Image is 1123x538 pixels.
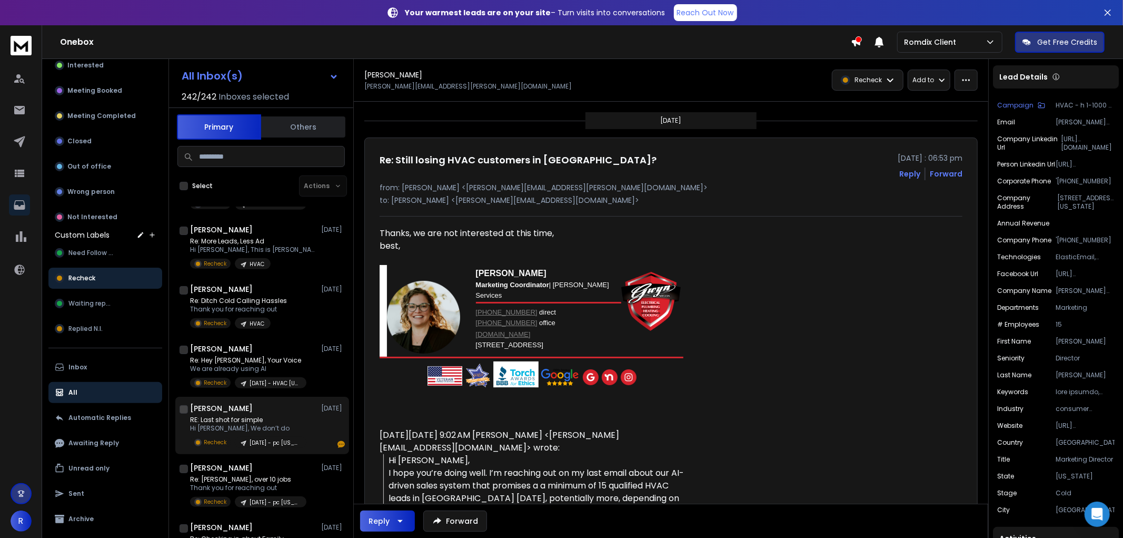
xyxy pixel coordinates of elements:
[250,379,300,387] p: [DATE] - HVAC [US_STATE] 02 - romdixaiagents
[380,153,657,168] h1: Re: Still losing HVAC customers in [GEOGRAPHIC_DATA]?
[582,369,599,386] img: Google
[912,76,934,84] p: Add to
[48,80,162,101] button: Meeting Booked
[250,498,300,506] p: [DATE] - pc [US_STATE] 05 - romdixflow
[68,490,84,498] p: Sent
[899,169,920,179] button: Reply
[68,363,87,371] p: Inbox
[997,118,1015,126] p: Email
[1056,287,1115,295] p: [PERSON_NAME] Services
[204,379,226,387] p: Recheck
[190,522,253,533] h1: [PERSON_NAME]
[997,354,1025,363] p: Seniority
[997,422,1022,430] p: Website
[190,344,253,354] h1: [PERSON_NAME]
[17,17,25,25] img: logo_orange.svg
[67,213,117,221] p: Not Interested
[48,357,162,378] button: Inbox
[321,345,345,353] p: [DATE]
[321,285,345,294] p: [DATE]
[997,489,1017,497] p: Stage
[1056,177,1115,185] p: '[PHONE_NUMBER]
[997,101,1033,110] p: Campaign
[1056,405,1115,413] p: consumer services
[1056,506,1115,514] p: [GEOGRAPHIC_DATA]
[190,365,306,373] p: We are already using AI
[204,319,226,327] p: Recheck
[48,242,162,263] button: Need Follow up
[17,27,25,36] img: website_grey.svg
[539,319,555,327] span: office
[105,61,113,70] img: tab_keywords_by_traffic_grey.svg
[620,369,637,386] img: Instagram
[997,337,1031,346] p: First Name
[360,511,415,532] button: Reply
[48,131,162,152] button: Closed
[250,439,300,447] p: [DATE] - pc [US_STATE] 06 - romdixaisalesagent
[190,224,253,235] h1: [PERSON_NAME]
[369,516,390,526] div: Reply
[389,467,687,517] div: I hope you’re doing well. I’m reaching out on my last email about our AI-driven sales system that...
[48,268,162,289] button: Recheck
[997,506,1010,514] p: City
[1056,320,1115,329] p: 15
[68,299,111,308] span: Waiting reply
[1061,135,1115,152] p: [URL][DOMAIN_NAME][PERSON_NAME]
[173,65,347,86] button: All Inbox(s)
[997,101,1045,110] button: Campaign
[380,429,687,454] div: [DATE][DATE] 9:02 AM [PERSON_NAME] <[PERSON_NAME][EMAIL_ADDRESS][DOMAIN_NAME]> wrote:
[898,153,962,163] p: [DATE] : 06:53 pm
[250,320,264,328] p: HVAC
[1056,304,1115,312] p: Marketing
[27,27,75,36] div: Domain: [URL]
[1056,472,1115,481] p: [US_STATE]
[405,7,551,18] strong: Your warmest leads are on your site
[997,320,1039,329] p: # Employees
[11,511,32,532] button: R
[1056,489,1115,497] p: Cold
[68,515,94,523] p: Archive
[1056,388,1115,396] p: lore ipsumdo, sitametcon adipisc, elitsedd eiusmod, temporin utlab etdolor, magnaaliq enimadm, ve...
[999,72,1048,82] p: Lead Details
[48,318,162,339] button: Replied N.I.
[204,498,226,506] p: Recheck
[48,407,162,428] button: Automatic Replies
[190,284,253,295] h1: [PERSON_NAME]
[190,403,253,414] h1: [PERSON_NAME]
[218,91,289,103] h3: Inboxes selected
[854,76,882,84] p: Recheck
[48,207,162,228] button: Not Interested
[405,7,665,18] p: – Turn visits into conversations
[190,246,316,254] p: Hi [PERSON_NAME], This is [PERSON_NAME],
[1057,194,1115,211] p: [STREET_ADDRESS][US_STATE]
[661,116,682,125] p: [DATE]
[68,274,95,282] span: Recheck
[182,71,243,81] h1: All Inbox(s)
[48,293,162,314] button: Waiting reply
[48,105,162,126] button: Meeting Completed
[67,61,104,70] p: Interested
[476,308,538,316] a: [PHONE_NUMBER]
[321,404,345,413] p: [DATE]
[68,249,116,257] span: Need Follow up
[68,464,110,473] p: Unread only
[67,112,136,120] p: Meeting Completed
[476,269,546,278] span: [PERSON_NAME]
[67,86,122,95] p: Meeting Booked
[476,330,531,338] a: [DOMAIN_NAME]
[380,240,687,252] div: best,
[190,356,306,365] p: Re: Hey [PERSON_NAME], Your Voice
[48,156,162,177] button: Out of office
[204,438,226,446] p: Recheck
[476,280,621,303] td: | [PERSON_NAME] Services
[48,508,162,530] button: Archive
[190,475,306,484] p: Re: [PERSON_NAME], over 10 jobs
[1056,270,1115,278] p: [URL][DOMAIN_NAME]
[28,61,37,70] img: tab_domain_overview_orange.svg
[190,305,287,314] p: Thank you for reaching out
[29,17,52,25] div: v 4.0.25
[997,438,1023,447] p: Country
[48,483,162,504] button: Sent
